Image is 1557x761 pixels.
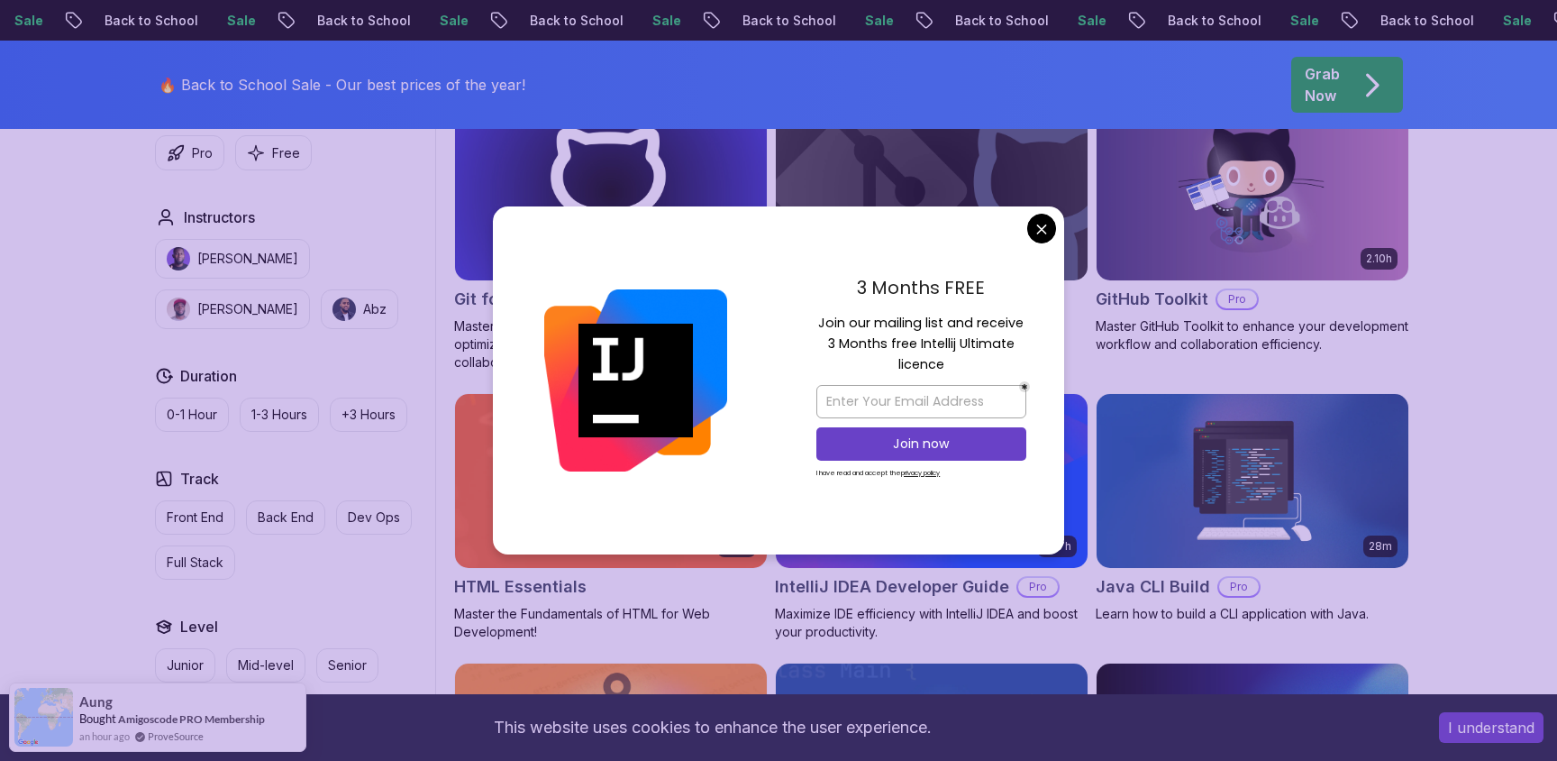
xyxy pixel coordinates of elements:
p: Full Stack [167,554,223,572]
p: Learn how to build a CLI application with Java. [1096,605,1409,623]
p: Back to School [1150,12,1272,30]
a: GitHub Toolkit card2.10hGitHub ToolkitProMaster GitHub Toolkit to enhance your development workfl... [1096,105,1409,353]
span: Bought [79,711,116,726]
p: Junior [167,656,204,674]
span: an hour ago [79,729,130,744]
h2: GitHub Toolkit [1096,287,1208,312]
h2: Java CLI Build [1096,574,1210,600]
p: [PERSON_NAME] [197,300,298,318]
p: Grab Now [1305,63,1340,106]
img: instructor img [167,247,190,270]
div: This website uses cookies to enhance the user experience. [14,708,1412,747]
img: instructor img [167,298,190,321]
button: Pro [155,135,224,170]
p: Pro [1018,578,1058,596]
p: Pro [1219,578,1259,596]
a: ProveSource [148,729,204,744]
p: 🔥 Back to School Sale - Our best prices of the year! [159,74,525,96]
p: Master GitHub Toolkit to enhance your development workflow and collaboration efficiency. [1096,317,1409,353]
img: Java CLI Build card [1097,394,1408,569]
h2: IntelliJ IDEA Developer Guide [775,574,1009,600]
p: Abz [363,300,387,318]
h2: HTML Essentials [454,574,587,600]
button: Dev Ops [336,500,412,535]
a: HTML Essentials card1.84hHTML EssentialsMaster the Fundamentals of HTML for Web Development! [454,393,768,642]
button: 1-3 Hours [240,398,319,432]
p: [PERSON_NAME] [197,250,298,268]
a: Git for Professionals card10.13hGit for ProfessionalsProMaster advanced Git and GitHub techniques... [454,105,768,371]
p: Sale [209,12,267,30]
img: instructor img [332,298,356,321]
p: 0-1 Hour [167,406,217,424]
button: Junior [155,648,215,683]
p: Back to School [937,12,1060,30]
button: instructor imgAbz [321,289,398,329]
button: 0-1 Hour [155,398,229,432]
p: Free [272,144,300,162]
p: Pro [192,144,213,162]
p: Sale [422,12,479,30]
img: Git & GitHub Fundamentals card [776,105,1088,280]
p: Senior [328,656,367,674]
p: Mid-level [238,656,294,674]
p: 2.10h [1366,252,1392,266]
button: +3 Hours [330,398,407,432]
img: Git for Professionals card [455,105,767,280]
p: Sale [634,12,692,30]
p: 1-3 Hours [251,406,307,424]
p: Dev Ops [348,509,400,527]
p: +3 Hours [341,406,396,424]
p: Back to School [299,12,422,30]
p: Master the Fundamentals of HTML for Web Development! [454,605,768,641]
span: Aung [79,694,113,710]
p: 28m [1369,539,1392,554]
button: Front End [155,500,235,535]
h2: Instructors [184,206,255,228]
button: Senior [316,648,378,683]
p: Front End [167,509,223,527]
p: Back End [258,509,314,527]
button: instructor img[PERSON_NAME] [155,289,310,329]
button: Free [235,135,312,170]
p: Sale [1060,12,1117,30]
a: Java CLI Build card28mJava CLI BuildProLearn how to build a CLI application with Java. [1096,393,1409,624]
p: Maximize IDE efficiency with IntelliJ IDEA and boost your productivity. [775,605,1088,641]
p: Back to School [86,12,209,30]
img: HTML Essentials card [455,394,767,569]
button: Mid-level [226,648,305,683]
p: Master advanced Git and GitHub techniques to optimize your development workflow and collaboration... [454,317,768,371]
p: Sale [1272,12,1330,30]
a: Amigoscode PRO Membership [118,712,265,726]
p: Back to School [512,12,634,30]
img: provesource social proof notification image [14,688,73,747]
h2: Duration [180,365,237,387]
p: Sale [847,12,905,30]
p: Back to School [724,12,847,30]
img: GitHub Toolkit card [1097,105,1408,280]
button: instructor img[PERSON_NAME] [155,239,310,279]
h2: Level [180,616,218,637]
p: Back to School [1362,12,1485,30]
button: Back End [246,500,325,535]
p: Pro [1217,290,1257,308]
button: Full Stack [155,546,235,580]
p: Sale [1485,12,1543,30]
h2: Git for Professionals [454,287,618,312]
h2: Track [180,468,219,490]
button: Accept cookies [1439,712,1543,743]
